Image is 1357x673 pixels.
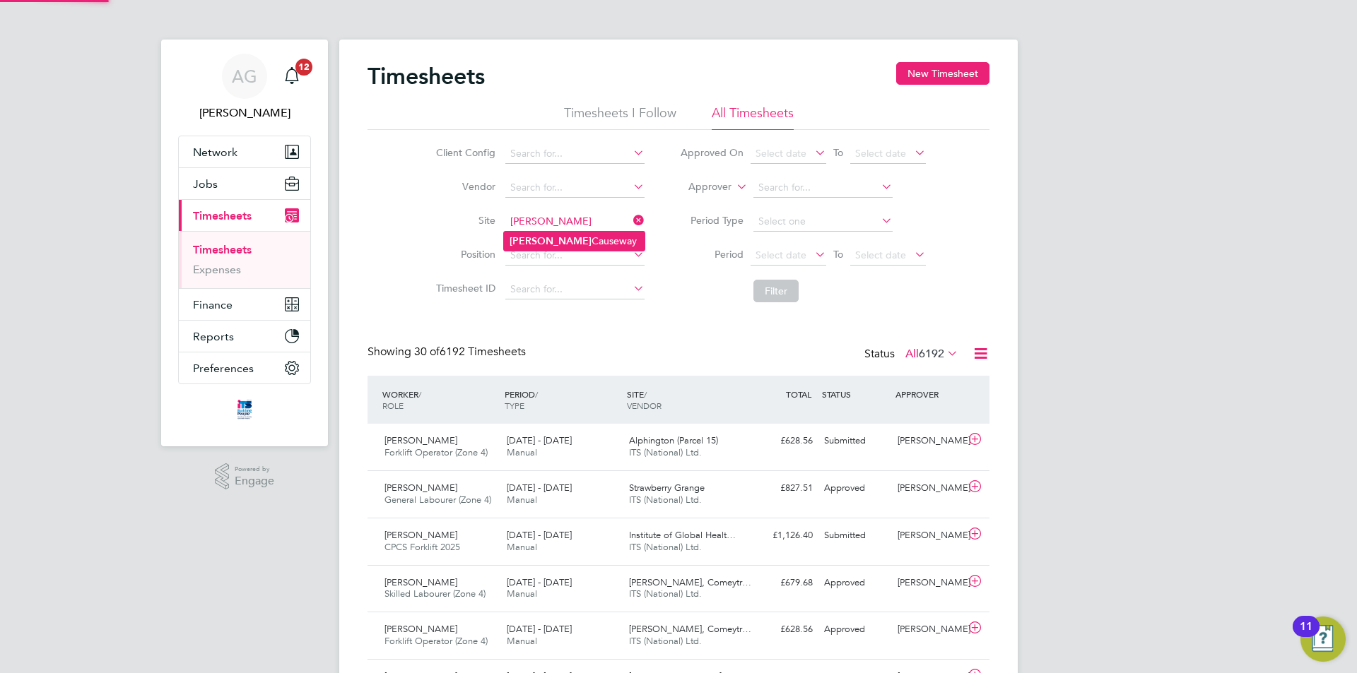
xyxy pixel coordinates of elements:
span: Timesheets [193,209,252,222]
span: Forklift Operator (Zone 4) [384,635,488,647]
button: Filter [753,280,799,302]
span: General Labourer (Zone 4) [384,494,491,506]
div: Approved [818,571,892,595]
button: Jobs [179,168,310,199]
span: ITS (National) Ltd. [629,541,702,553]
span: Powered by [235,463,274,475]
a: 12 [278,54,306,99]
a: AG[PERSON_NAME] [178,54,311,121]
div: [PERSON_NAME] [892,571,965,595]
input: Select one [753,212,893,232]
li: Timesheets I Follow [564,105,676,130]
div: 11 [1300,626,1312,645]
span: Select date [756,249,806,261]
span: 12 [295,59,312,76]
button: Preferences [179,352,310,383]
span: Manual [507,588,537,600]
span: CPCS Forklift 2025 [384,541,460,553]
span: VENDOR [627,400,662,411]
span: AG [232,67,257,85]
a: Timesheets [193,243,252,256]
label: Site [432,214,495,227]
label: Position [432,248,495,261]
span: Skilled Labourer (Zone 4) [384,588,486,600]
span: [PERSON_NAME] [384,576,457,588]
span: Manual [507,494,537,506]
span: Andy Graham [178,105,311,121]
label: Period Type [680,214,744,227]
span: Select date [855,249,906,261]
span: / [644,388,647,400]
button: Open Resource Center, 11 new notifications [1300,617,1346,662]
span: To [829,143,847,162]
div: £827.51 [745,477,818,500]
button: Network [179,136,310,167]
div: £679.68 [745,571,818,595]
input: Search for... [505,280,645,299]
span: / [535,388,538,400]
span: Select date [756,147,806,160]
li: Causeway [504,232,645,251]
span: TOTAL [786,388,811,400]
span: Engage [235,475,274,487]
span: Manual [507,446,537,458]
div: Timesheets [179,231,310,288]
div: £628.56 [745,618,818,641]
div: WORKER [379,381,501,418]
span: / [418,388,421,400]
span: Forklift Operator (Zone 4) [384,446,488,458]
div: Submitted [818,429,892,453]
span: ITS (National) Ltd. [629,588,702,600]
div: [PERSON_NAME] [892,618,965,641]
span: ITS (National) Ltd. [629,635,702,647]
span: [DATE] - [DATE] [507,576,572,588]
span: Network [193,145,237,159]
input: Search for... [505,178,645,198]
span: Manual [507,635,537,647]
label: All [905,347,958,361]
div: [PERSON_NAME] [892,524,965,547]
div: APPROVER [892,381,965,407]
a: Powered byEngage [215,463,275,490]
nav: Main navigation [161,40,328,446]
span: [PERSON_NAME] [384,623,457,635]
span: Jobs [193,177,218,191]
div: Showing [368,345,529,359]
label: Vendor [432,180,495,193]
span: 6192 [919,347,944,361]
span: [PERSON_NAME] [384,482,457,494]
div: [PERSON_NAME] [892,477,965,500]
div: Submitted [818,524,892,547]
div: £628.56 [745,429,818,453]
span: ROLE [382,400,404,411]
div: £1,126.40 [745,524,818,547]
span: ITS (National) Ltd. [629,446,702,458]
span: TYPE [505,400,524,411]
span: [DATE] - [DATE] [507,434,572,446]
div: PERIOD [501,381,623,418]
h2: Timesheets [368,62,485,90]
span: [PERSON_NAME] [384,434,457,446]
a: Expenses [193,263,241,276]
span: Institute of Global Healt… [629,529,736,541]
span: [DATE] - [DATE] [507,623,572,635]
a: Go to home page [178,398,311,421]
span: 6192 Timesheets [414,345,526,359]
span: [DATE] - [DATE] [507,482,572,494]
span: ITS (National) Ltd. [629,494,702,506]
button: Reports [179,321,310,352]
span: Alphington (Parcel 15) [629,434,718,446]
span: 30 of [414,345,440,359]
div: Approved [818,477,892,500]
span: Manual [507,541,537,553]
label: Approver [668,180,732,194]
li: All Timesheets [712,105,794,130]
span: [PERSON_NAME] [384,529,457,541]
div: STATUS [818,381,892,407]
b: [PERSON_NAME] [510,235,592,247]
label: Approved On [680,146,744,159]
div: [PERSON_NAME] [892,429,965,453]
input: Search for... [505,212,645,232]
span: [PERSON_NAME], Comeytr… [629,623,751,635]
span: Preferences [193,362,254,375]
